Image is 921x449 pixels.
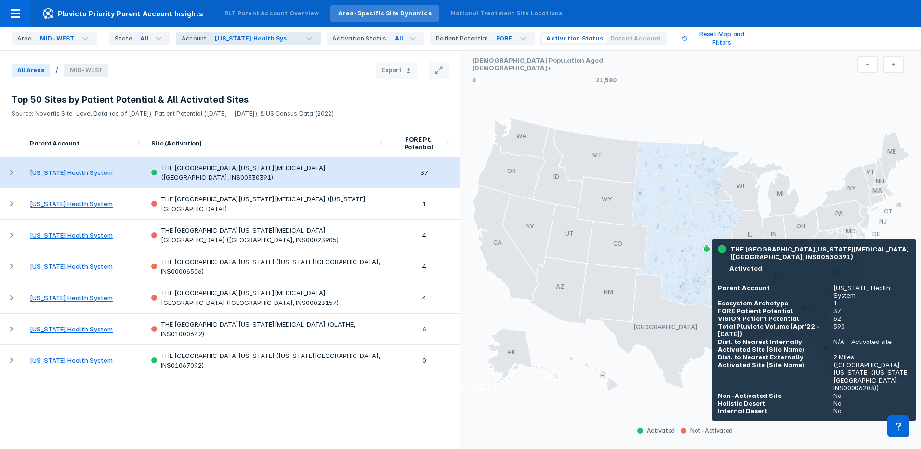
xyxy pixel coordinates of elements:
span: Activation Status [546,34,603,43]
div: THE [GEOGRAPHIC_DATA][US_STATE][MEDICAL_DATA] (OLATHE, INS01000642) [151,319,382,339]
button: Activation Status [542,34,606,43]
div: Area [17,34,36,43]
div: MID-WEST [40,34,75,43]
td: 0 [388,345,460,376]
button: Parent Account [607,34,665,43]
p: Reset Map and Filters [689,30,755,47]
span: Parent Account [611,34,661,43]
h1: [DEMOGRAPHIC_DATA] Population Aged [DEMOGRAPHIC_DATA]+ [472,56,617,74]
a: [US_STATE] Health System [30,169,113,177]
div: Parent Account [30,139,134,147]
p: Source: Novartis Site-Level Data (as of [DATE]), Patient Potential ([DATE] - [DATE]), & US Census... [12,106,449,118]
td: 4 [388,282,460,314]
div: THE [GEOGRAPHIC_DATA][US_STATE][MEDICAL_DATA] ([US_STATE][GEOGRAPHIC_DATA]) [151,194,382,213]
div: Patient Potential [436,34,492,43]
a: [US_STATE] Health System [30,263,113,271]
div: Site (Activation) [151,139,376,147]
div: THE [GEOGRAPHIC_DATA][US_STATE] ([US_STATE][GEOGRAPHIC_DATA], INS00006506) [151,257,382,276]
div: THE [GEOGRAPHIC_DATA][US_STATE][MEDICAL_DATA] [GEOGRAPHIC_DATA] ([GEOGRAPHIC_DATA], INS00023157) [151,288,382,307]
div: Activated [634,427,678,435]
a: [US_STATE] Health System [30,232,113,239]
div: All [140,34,149,43]
div: All [395,34,404,43]
a: [US_STATE] Health System [30,200,113,208]
a: [US_STATE] Health System [30,357,113,365]
td: 4 [388,251,460,282]
a: RLT Parent Account Overview [217,5,327,22]
div: THE [GEOGRAPHIC_DATA][US_STATE][MEDICAL_DATA] ([GEOGRAPHIC_DATA], INS00530391) [151,163,382,182]
td: 1 [388,188,460,220]
div: FORE [496,34,513,43]
div: RLT Parent Account Overview [224,9,319,18]
td: 37 [388,157,460,188]
div: [US_STATE] Health System [215,34,295,43]
div: FORE Pt. Potential [394,135,443,151]
div: Activation Status [332,34,391,43]
h3: Top 50 Sites by Patient Potential & All Activated Sites [12,94,449,106]
p: 0 [472,77,476,84]
div: THE [GEOGRAPHIC_DATA][US_STATE] ([US_STATE][GEOGRAPHIC_DATA], INS01067092) [151,351,382,370]
span: All Areas [12,64,50,77]
div: THE [GEOGRAPHIC_DATA][US_STATE][MEDICAL_DATA] [GEOGRAPHIC_DATA] ([GEOGRAPHIC_DATA], INS00023905) [151,225,382,245]
div: Not-Activated [678,427,736,435]
div: Account [182,34,211,43]
button: Export [376,62,417,79]
div: State [115,34,136,43]
div: National Treatment Site Locations [451,9,563,18]
div: Area-Specific Site Dynamics [338,9,431,18]
a: Area-Specific Site Dynamics [330,5,439,22]
div: Contact Support [887,415,909,437]
a: National Treatment Site Locations [443,5,570,22]
td: 4 [388,220,460,251]
a: [US_STATE] Health System [30,294,113,302]
span: MID-WEST [64,64,108,77]
a: [US_STATE] Health System [30,326,113,333]
p: 21,580 [596,77,617,84]
span: Pluvicto Priority Parent Account Insights [31,8,215,19]
div: / [55,66,58,75]
td: 6 [388,314,460,345]
button: Reset Map and Filters [670,27,766,50]
span: Export [382,66,402,75]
